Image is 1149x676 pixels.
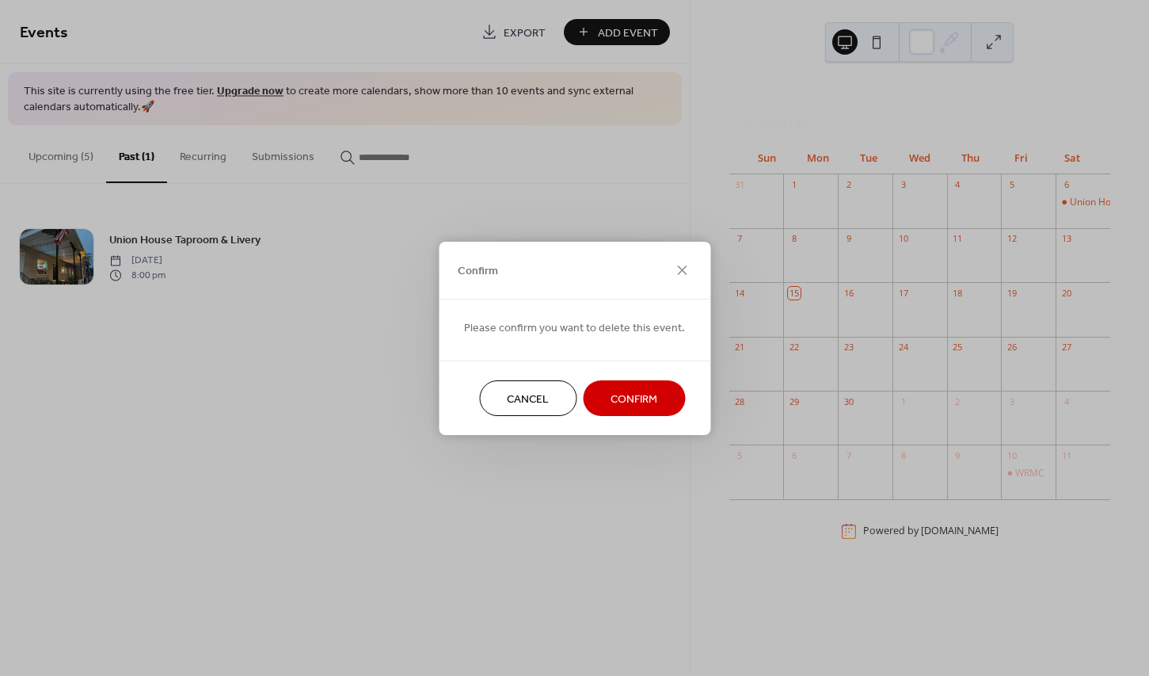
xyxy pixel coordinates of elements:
[479,380,576,416] button: Cancel
[464,319,685,336] span: Please confirm you want to delete this event.
[583,380,685,416] button: Confirm
[611,391,657,407] span: Confirm
[458,263,498,280] span: Confirm
[507,391,549,407] span: Cancel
